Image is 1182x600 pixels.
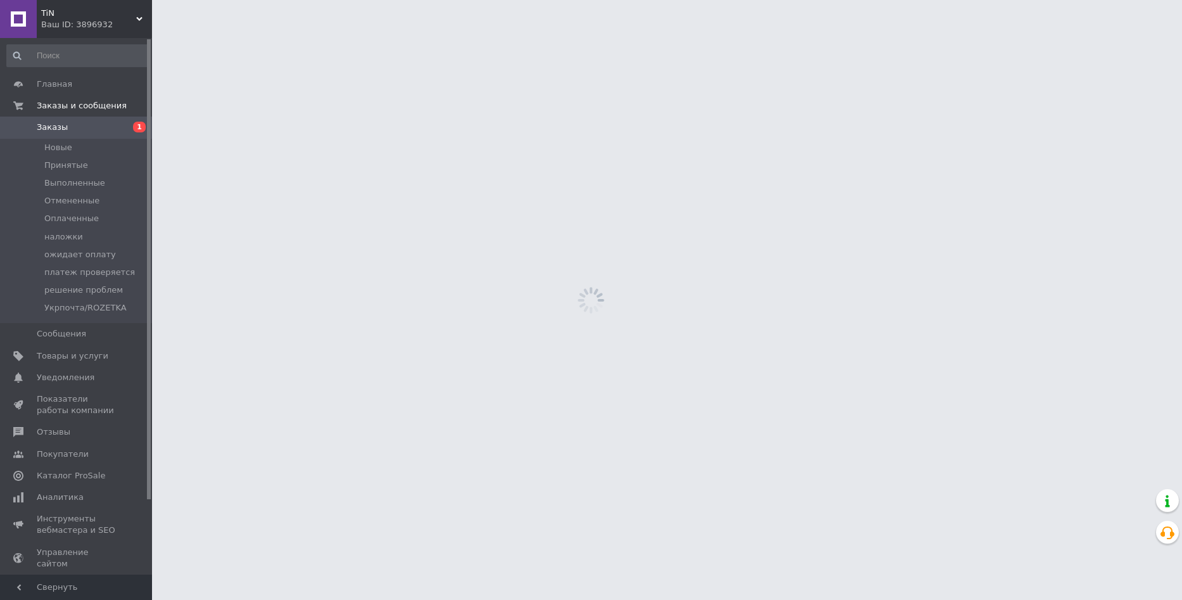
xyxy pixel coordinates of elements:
[41,19,152,30] div: Ваш ID: 3896932
[37,426,70,438] span: Отзывы
[44,284,123,296] span: решение проблем
[133,122,146,132] span: 1
[44,231,83,243] span: наложки
[44,160,88,171] span: Принятые
[37,492,84,503] span: Аналитика
[37,470,105,482] span: Каталог ProSale
[37,513,117,536] span: Инструменты вебмастера и SEO
[37,547,117,570] span: Управление сайтом
[37,122,68,133] span: Заказы
[37,449,89,460] span: Покупатели
[37,350,108,362] span: Товары и услуги
[44,213,99,224] span: Оплаченные
[44,267,135,278] span: платеж проверяется
[37,372,94,383] span: Уведомления
[44,142,72,153] span: Новые
[44,302,127,314] span: Укрпочта/ROZETKA
[37,328,86,340] span: Сообщения
[6,44,149,67] input: Поиск
[37,79,72,90] span: Главная
[44,177,105,189] span: Выполненные
[44,195,99,207] span: Отмененные
[37,100,127,112] span: Заказы и сообщения
[44,249,116,260] span: ожидает оплату
[37,393,117,416] span: Показатели работы компании
[41,8,136,19] span: TiN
